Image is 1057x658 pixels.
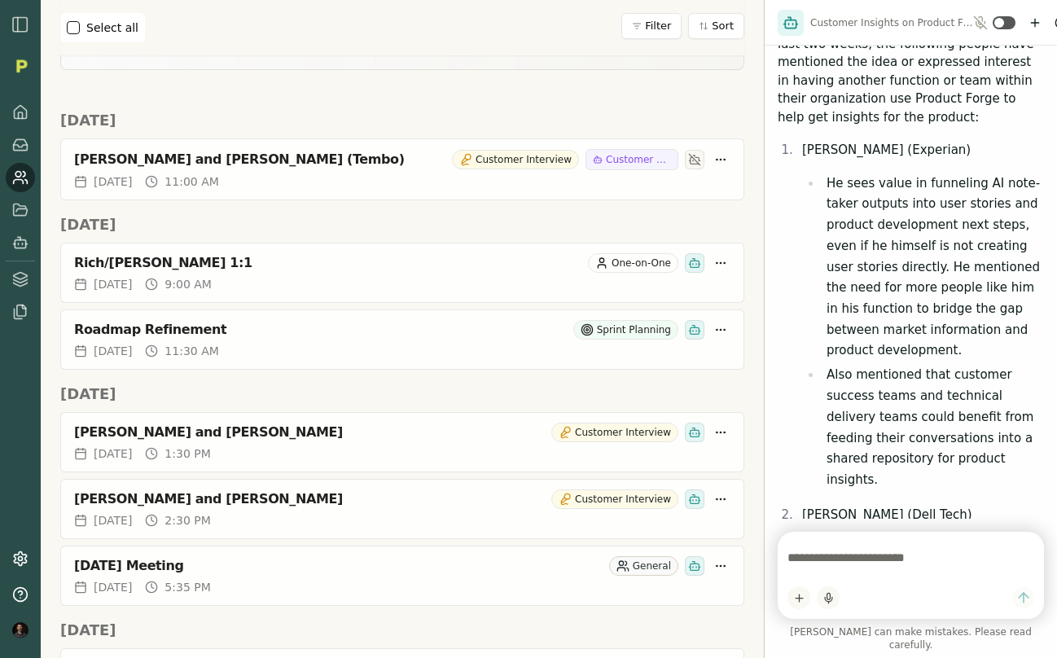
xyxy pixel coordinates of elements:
a: Rich/[PERSON_NAME] 1:1One-on-One[DATE]9:00 AM [60,243,744,303]
h2: [DATE] [60,109,744,132]
button: More options [711,320,730,340]
a: [DATE] MeetingGeneral[DATE]5:35 PM [60,546,744,606]
span: 5:35 PM [164,579,210,595]
div: Customer Interview [551,489,678,509]
h2: [DATE] [60,213,744,236]
div: [PERSON_NAME] and [PERSON_NAME] [74,424,545,441]
div: [DATE] Meeting [74,558,603,574]
button: More options [711,423,730,442]
img: profile [12,622,29,638]
div: Rich/[PERSON_NAME] 1:1 [74,255,581,271]
h2: [DATE] [60,619,744,642]
span: [DATE] [94,173,132,190]
span: 11:30 AM [164,343,218,359]
div: Customer Interview [551,423,678,442]
div: Smith has been invited [685,320,704,340]
div: Smith has been invited [685,489,704,509]
a: Roadmap RefinementSprint Planning[DATE]11:30 AM [60,309,744,370]
button: Sort [688,13,744,39]
h2: [DATE] [60,383,744,406]
span: [DATE] [94,276,132,292]
button: Help [6,580,35,609]
p: [PERSON_NAME] (Dell Tech) [802,506,1044,524]
span: [DATE] [94,579,132,595]
li: He sees value in funneling AI note-taker outputs into user stories and product development next s... [822,173,1044,362]
div: [PERSON_NAME] and [PERSON_NAME] [74,491,545,507]
p: From the recent customer interviews in the last two weeks, the following people have mentioned th... [778,16,1044,126]
button: Toggle ambient mode [993,16,1015,29]
span: [DATE] [94,343,132,359]
button: New chat [1025,13,1045,33]
img: Organization logo [9,54,33,78]
button: Filter [621,13,682,39]
button: Add content to chat [787,586,810,609]
div: One-on-One [588,253,678,273]
li: Also mentioned that customer success teams and technical delivery teams could benefit from feedin... [822,365,1044,490]
div: Smith has not been invited [685,150,704,169]
a: [PERSON_NAME] and [PERSON_NAME]Customer Interview[DATE]2:30 PM [60,479,744,539]
span: 9:00 AM [164,276,212,292]
img: sidebar [11,15,30,34]
span: Customer Insights on Product Forge [810,16,973,29]
button: Send message [1012,587,1034,609]
a: [PERSON_NAME] and [PERSON_NAME]Customer Interview[DATE]1:30 PM [60,412,744,472]
div: Customer Interview [452,150,579,169]
div: General [609,556,678,576]
button: More options [711,253,730,273]
button: More options [711,150,730,169]
div: Smith has been invited [685,253,704,273]
span: 11:00 AM [164,173,218,190]
p: [PERSON_NAME] (Experian) [802,141,1044,160]
button: More options [711,556,730,576]
div: Sprint Planning [573,320,678,340]
a: [PERSON_NAME] and [PERSON_NAME] (Tembo)Customer InterviewCustomer Research[DATE]11:00 AM [60,138,744,200]
span: Customer Research [606,153,671,166]
span: [PERSON_NAME] can make mistakes. Please read carefully. [778,625,1044,651]
div: Roadmap Refinement [74,322,567,338]
div: [PERSON_NAME] and [PERSON_NAME] (Tembo) [74,151,445,168]
span: 1:30 PM [164,445,210,462]
button: Start dictation [817,586,840,609]
div: Smith has been invited [685,556,704,576]
span: [DATE] [94,445,132,462]
span: 2:30 PM [164,512,210,529]
div: Smith has been invited [685,423,704,442]
button: More options [711,489,730,509]
span: [DATE] [94,512,132,529]
label: Select all [86,20,138,36]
